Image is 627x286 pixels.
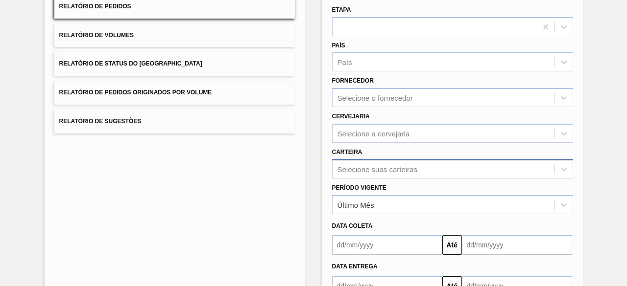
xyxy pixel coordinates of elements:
[332,42,345,49] label: País
[332,6,351,13] label: Etapa
[59,60,202,67] span: Relatório de Status do [GEOGRAPHIC_DATA]
[332,113,370,120] label: Cervejaria
[59,32,134,39] span: Relatório de Volumes
[338,165,417,173] div: Selecione suas carteiras
[332,149,362,155] label: Carteira
[338,200,374,209] div: Último Mês
[54,23,295,47] button: Relatório de Volumes
[338,94,413,102] div: Selecione o fornecedor
[59,3,131,10] span: Relatório de Pedidos
[332,263,378,270] span: Data entrega
[332,184,386,191] label: Período Vigente
[59,89,212,96] span: Relatório de Pedidos Originados por Volume
[54,110,295,133] button: Relatório de Sugestões
[338,129,410,137] div: Selecione a cervejaria
[338,58,352,66] div: País
[462,235,572,255] input: dd/mm/yyyy
[332,222,373,229] span: Data coleta
[332,77,374,84] label: Fornecedor
[59,118,142,125] span: Relatório de Sugestões
[442,235,462,255] button: Até
[332,235,442,255] input: dd/mm/yyyy
[54,52,295,76] button: Relatório de Status do [GEOGRAPHIC_DATA]
[54,81,295,105] button: Relatório de Pedidos Originados por Volume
